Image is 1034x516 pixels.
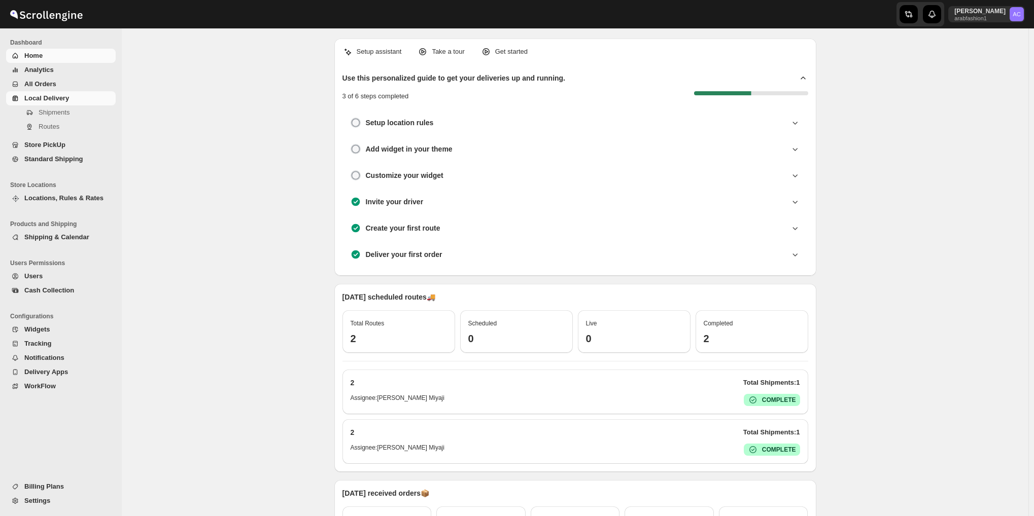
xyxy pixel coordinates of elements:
b: COMPLETE [762,396,796,403]
button: Shipments [6,105,116,120]
text: AC [1013,11,1021,17]
span: Products and Shipping [10,220,117,228]
span: Total Routes [351,320,385,327]
span: Scheduled [468,320,497,327]
span: Users Permissions [10,259,117,267]
h6: Assignee: [PERSON_NAME] Miyaji [351,394,444,406]
p: Total Shipments: 1 [743,378,800,388]
button: WorkFlow [6,379,116,393]
span: Store Locations [10,181,117,189]
p: Get started [495,47,528,57]
p: Total Shipments: 1 [743,427,800,437]
h3: 2 [351,333,447,345]
span: Abizer Chikhly [1010,7,1024,21]
span: Widgets [24,325,50,333]
button: Settings [6,494,116,508]
h3: Deliver your first order [366,249,442,260]
span: Routes [39,123,59,130]
span: Billing Plans [24,483,64,490]
button: Billing Plans [6,480,116,494]
p: arabfashion1 [954,15,1006,21]
button: Shipping & Calendar [6,230,116,244]
span: Completed [704,320,733,327]
span: Store PickUp [24,141,65,149]
span: Home [24,52,43,59]
h3: 0 [468,333,565,345]
span: WorkFlow [24,382,56,390]
span: Cash Collection [24,286,74,294]
button: Delivery Apps [6,365,116,379]
h3: 0 [586,333,682,345]
b: COMPLETE [762,446,796,453]
span: Delivery Apps [24,368,68,376]
p: Setup assistant [357,47,402,57]
h3: Customize your widget [366,170,443,180]
h3: Setup location rules [366,118,434,128]
span: Local Delivery [24,94,69,102]
h6: Assignee: [PERSON_NAME] Miyaji [351,444,444,456]
h3: 2 [704,333,800,345]
span: Users [24,272,43,280]
p: [DATE] received orders 📦 [342,488,808,498]
span: Locations, Rules & Rates [24,194,104,202]
span: Analytics [24,66,54,73]
span: All Orders [24,80,56,88]
p: 3 of 6 steps completed [342,91,409,101]
span: Tracking [24,340,51,347]
span: Shipping & Calendar [24,233,89,241]
span: Standard Shipping [24,155,83,163]
h3: Add widget in your theme [366,144,453,154]
button: Routes [6,120,116,134]
h2: Use this personalized guide to get your deliveries up and running. [342,73,566,83]
p: [PERSON_NAME] [954,7,1006,15]
p: Take a tour [432,47,464,57]
span: Live [586,320,597,327]
span: Shipments [39,108,70,116]
button: All Orders [6,77,116,91]
button: Cash Collection [6,283,116,298]
button: Home [6,49,116,63]
h3: Create your first route [366,223,440,233]
h2: 2 [351,427,355,437]
h2: 2 [351,378,355,388]
button: Locations, Rules & Rates [6,191,116,205]
span: Notifications [24,354,64,361]
span: Configurations [10,312,117,320]
span: Settings [24,497,50,504]
button: Widgets [6,322,116,337]
button: User menu [948,6,1025,22]
button: Analytics [6,63,116,77]
h3: Invite your driver [366,197,424,207]
button: Tracking [6,337,116,351]
button: Users [6,269,116,283]
span: Dashboard [10,39,117,47]
img: ScrollEngine [8,2,84,27]
button: Notifications [6,351,116,365]
p: [DATE] scheduled routes 🚚 [342,292,808,302]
